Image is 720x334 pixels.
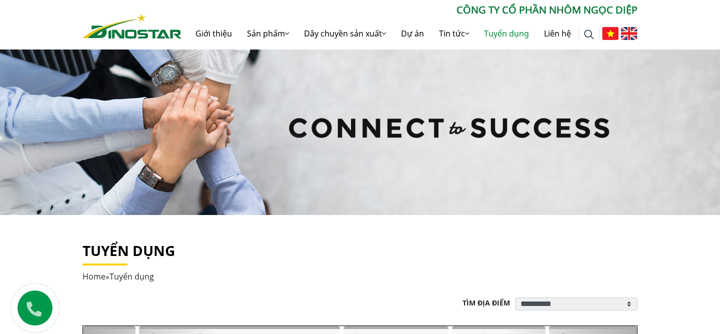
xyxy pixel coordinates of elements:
[82,242,637,259] h1: Tuyển dụng
[602,27,618,40] img: Tiếng Việt
[82,271,105,282] a: Home
[296,17,393,49] a: Dây chuyền sản xuất
[181,2,637,17] p: CÔNG TY CỔ PHẦN NHÔM NGỌC DIỆP
[476,17,536,49] a: Tuyển dụng
[462,297,515,308] p: Tìm địa điểm
[82,271,154,282] span: »
[621,27,637,40] img: English
[188,17,239,49] a: Giới thiệu
[431,17,476,49] a: Tin tức
[393,17,431,49] a: Dự án
[536,17,578,49] a: Liên hệ
[82,13,181,38] img: Nhôm Dinostar
[239,17,296,49] a: Sản phẩm
[584,29,594,39] img: search
[109,271,154,282] span: Tuyển dụng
